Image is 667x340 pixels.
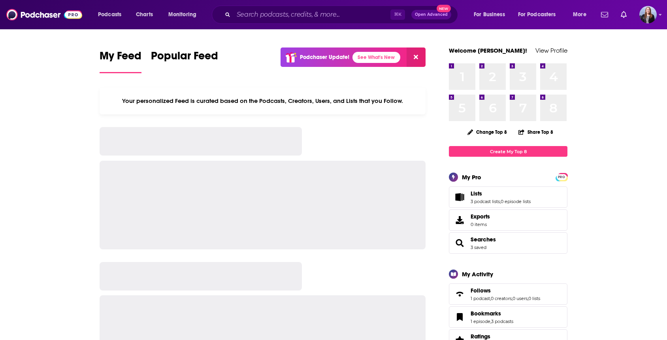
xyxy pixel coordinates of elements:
[639,6,657,23] img: User Profile
[471,287,491,294] span: Follows
[490,296,491,301] span: ,
[234,8,390,21] input: Search podcasts, credits, & more...
[474,9,505,20] span: For Business
[449,306,567,328] span: Bookmarks
[100,49,141,67] span: My Feed
[567,8,596,21] button: open menu
[415,13,448,17] span: Open Advanced
[471,310,513,317] a: Bookmarks
[452,192,467,203] a: Lists
[598,8,611,21] a: Show notifications dropdown
[471,190,531,197] a: Lists
[639,6,657,23] span: Logged in as annarice
[471,333,490,340] span: Ratings
[151,49,218,73] a: Popular Feed
[471,236,496,243] a: Searches
[501,199,531,204] a: 0 episode lists
[471,222,490,227] span: 0 items
[163,8,207,21] button: open menu
[471,287,540,294] a: Follows
[168,9,196,20] span: Monitoring
[411,10,451,19] button: Open AdvancedNew
[219,6,465,24] div: Search podcasts, credits, & more...
[449,283,567,305] span: Follows
[528,296,540,301] a: 0 lists
[535,47,567,54] a: View Profile
[100,49,141,73] a: My Feed
[449,232,567,254] span: Searches
[618,8,630,21] a: Show notifications dropdown
[100,87,426,114] div: Your personalized Feed is curated based on the Podcasts, Creators, Users, and Lists that you Follow.
[471,245,486,250] a: 3 saved
[131,8,158,21] a: Charts
[449,209,567,231] a: Exports
[513,8,567,21] button: open menu
[452,215,467,226] span: Exports
[471,199,500,204] a: 3 podcast lists
[462,270,493,278] div: My Activity
[463,127,512,137] button: Change Top 8
[557,174,566,180] span: PRO
[449,186,567,208] span: Lists
[151,49,218,67] span: Popular Feed
[639,6,657,23] button: Show profile menu
[449,47,527,54] a: Welcome [PERSON_NAME]!
[512,296,512,301] span: ,
[471,296,490,301] a: 1 podcast
[136,9,153,20] span: Charts
[468,8,515,21] button: open menu
[471,319,490,324] a: 1 episode
[390,9,405,20] span: ⌘ K
[462,173,481,181] div: My Pro
[452,289,467,300] a: Follows
[352,52,400,63] a: See What's New
[452,312,467,323] a: Bookmarks
[300,54,349,61] p: Podchaser Update!
[491,319,513,324] a: 3 podcasts
[512,296,528,301] a: 0 users
[500,199,501,204] span: ,
[437,5,451,12] span: New
[471,213,490,220] span: Exports
[471,310,501,317] span: Bookmarks
[518,124,554,140] button: Share Top 8
[557,174,566,180] a: PRO
[449,146,567,157] a: Create My Top 8
[452,237,467,249] a: Searches
[573,9,586,20] span: More
[518,9,556,20] span: For Podcasters
[98,9,121,20] span: Podcasts
[471,190,482,197] span: Lists
[92,8,132,21] button: open menu
[471,333,517,340] a: Ratings
[6,7,82,22] img: Podchaser - Follow, Share and Rate Podcasts
[491,296,512,301] a: 0 creators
